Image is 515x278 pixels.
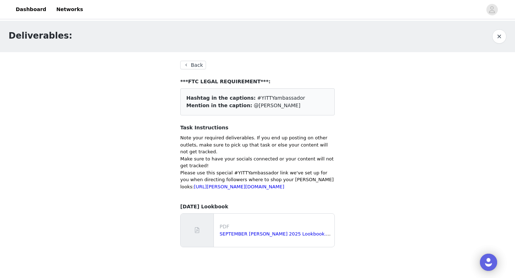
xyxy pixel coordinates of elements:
[254,103,300,108] span: @[PERSON_NAME]
[489,4,495,15] div: avatar
[186,103,252,108] span: Mention in the caption:
[220,231,334,237] a: SEPTEMBER [PERSON_NAME] 2025 Lookbook.pdf
[11,1,50,18] a: Dashboard
[480,254,497,271] div: Open Intercom Messenger
[9,29,72,42] h1: Deliverables:
[52,1,87,18] a: Networks
[186,95,256,101] span: Hashtag in the captions:
[180,61,206,69] button: Back
[257,95,305,101] span: #YITTYambassador
[180,124,335,131] h4: Task Instructions
[180,203,335,210] h4: [DATE] Lookbook
[194,184,284,189] a: [URL][PERSON_NAME][DOMAIN_NAME]
[180,169,335,190] p: Please use this special #YITTYambassador link we've set up for you when directing followers where...
[220,223,332,230] p: PDF
[180,155,335,169] p: Make sure to have your socials connected or your content will not get tracked!
[180,134,335,155] p: Note your required deliverables. If you end up posting on other outlets, make sure to pick up tha...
